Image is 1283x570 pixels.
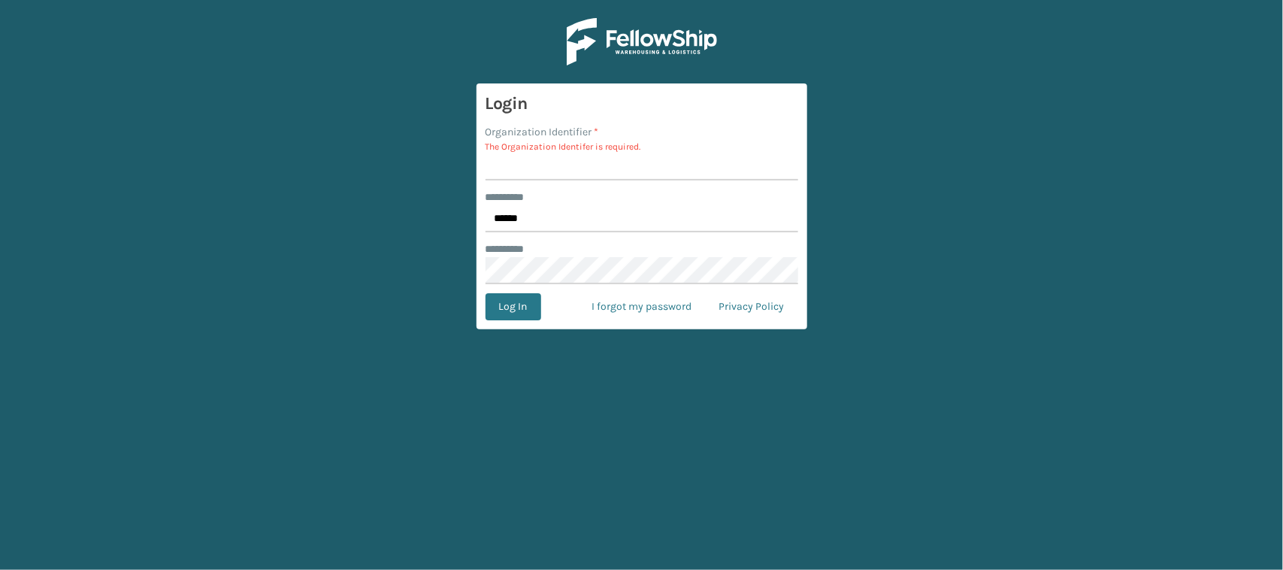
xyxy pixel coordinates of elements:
[706,293,798,320] a: Privacy Policy
[486,124,599,140] label: Organization Identifier
[567,18,717,65] img: Logo
[486,293,541,320] button: Log In
[486,140,798,153] p: The Organization Identifer is required.
[486,92,798,115] h3: Login
[579,293,706,320] a: I forgot my password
